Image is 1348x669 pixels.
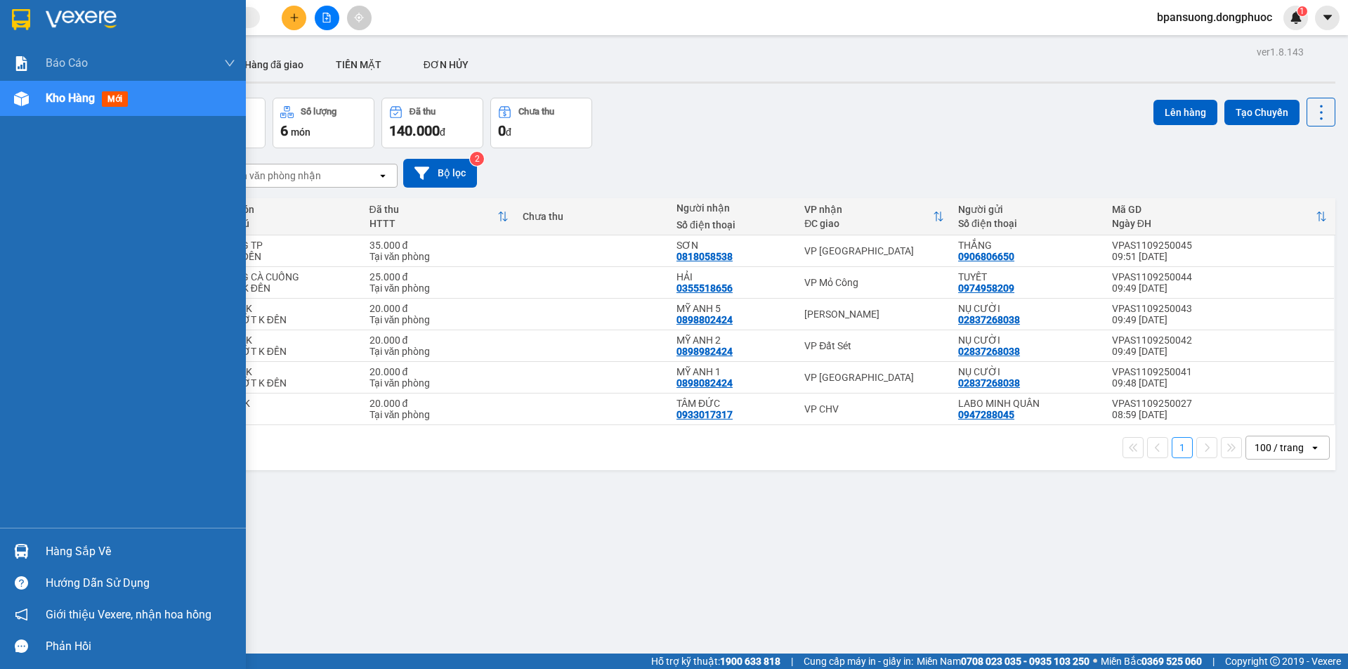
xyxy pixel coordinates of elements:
[369,334,509,346] div: 20.000 đ
[289,13,299,22] span: plus
[15,576,28,590] span: question-circle
[1112,346,1327,357] div: 09:49 [DATE]
[369,271,509,282] div: 25.000 đ
[1112,282,1327,294] div: 09:49 [DATE]
[1112,398,1327,409] div: VPAS1109250027
[216,377,355,389] div: HƯ ƯỚT K ĐỀN
[1112,204,1316,215] div: Mã GD
[676,303,790,314] div: MỸ ANH 5
[369,303,509,314] div: 20.000 đ
[804,277,944,288] div: VP Mỏ Công
[1112,366,1327,377] div: VPAS1109250041
[216,346,355,357] div: HƯ ƯỚT K ĐỀN
[369,377,509,389] div: Tại văn phòng
[1141,656,1202,667] strong: 0369 525 060
[440,126,445,138] span: đ
[804,372,944,383] div: VP [GEOGRAPHIC_DATA]
[958,334,1098,346] div: NỤ CƯỜI
[958,218,1098,229] div: Số điện thoại
[804,403,944,415] div: VP CHV
[1257,44,1304,60] div: ver 1.8.143
[424,59,469,70] span: ĐƠN HỦY
[518,107,554,117] div: Chưa thu
[1255,441,1304,455] div: 100 / trang
[369,218,498,229] div: HTTT
[1153,100,1217,125] button: Lên hàng
[1321,11,1334,24] span: caret-down
[291,126,310,138] span: món
[676,282,733,294] div: 0355518656
[958,366,1098,377] div: NỤ CƯỜI
[46,541,235,562] div: Hàng sắp về
[102,91,128,107] span: mới
[216,334,355,346] div: HỘP NK
[676,240,790,251] div: SƠN
[676,219,790,230] div: Số điện thoại
[1105,198,1334,235] th: Toggle SortBy
[804,204,933,215] div: VP nhận
[961,656,1089,667] strong: 0708 023 035 - 0935 103 250
[1112,303,1327,314] div: VPAS1109250043
[1172,437,1193,458] button: 1
[490,98,592,148] button: Chưa thu0đ
[354,13,364,22] span: aim
[804,340,944,351] div: VP Đất Sét
[369,251,509,262] div: Tại văn phòng
[1224,100,1300,125] button: Tạo Chuyến
[216,409,355,420] div: HKĐ
[216,240,355,251] div: THÙNG TP
[676,346,733,357] div: 0898982424
[1112,218,1316,229] div: Ngày ĐH
[797,198,951,235] th: Toggle SortBy
[46,606,211,623] span: Giới thiệu Vexere, nhận hoa hồng
[958,398,1098,409] div: LABO MINH QUÂN
[958,240,1098,251] div: THẮNG
[958,409,1014,420] div: 0947288045
[224,58,235,69] span: down
[377,170,388,181] svg: open
[216,218,355,229] div: Ghi chú
[804,245,944,256] div: VP [GEOGRAPHIC_DATA]
[369,366,509,377] div: 20.000 đ
[389,122,440,139] span: 140.000
[233,48,315,82] button: Hàng đã giao
[791,654,793,669] span: |
[14,91,29,106] img: warehouse-icon
[369,409,509,420] div: Tại văn phòng
[1212,654,1215,669] span: |
[369,282,509,294] div: Tại văn phòng
[410,107,436,117] div: Đã thu
[720,656,780,667] strong: 1900 633 818
[676,334,790,346] div: MỸ ANH 2
[804,218,933,229] div: ĐC giao
[804,308,944,320] div: [PERSON_NAME]
[676,398,790,409] div: TÂM ĐỨC
[1112,409,1327,420] div: 08:59 [DATE]
[216,282,355,294] div: CHẾT K ĐỀN
[523,211,662,222] div: Chưa thu
[958,314,1020,325] div: 02837268038
[224,169,321,183] div: Chọn văn phòng nhận
[347,6,372,30] button: aim
[369,204,498,215] div: Đã thu
[1315,6,1340,30] button: caret-down
[676,377,733,389] div: 0898082424
[362,198,516,235] th: Toggle SortBy
[216,314,355,325] div: HƯ ƯỚT K ĐỀN
[958,377,1020,389] div: 02837268038
[1112,377,1327,389] div: 09:48 [DATE]
[498,122,506,139] span: 0
[14,544,29,559] img: warehouse-icon
[506,126,511,138] span: đ
[676,271,790,282] div: HẢI
[470,152,484,166] sup: 2
[46,636,235,657] div: Phản hồi
[1112,334,1327,346] div: VPAS1109250042
[958,271,1098,282] div: TUYẾT
[216,271,355,282] div: THÙNG CÀ CUỐNG
[1093,658,1097,664] span: ⚪️
[651,654,780,669] span: Hỗ trợ kỹ thuật:
[1146,8,1283,26] span: bpansuong.dongphuoc
[958,346,1020,357] div: 02837268038
[282,6,306,30] button: plus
